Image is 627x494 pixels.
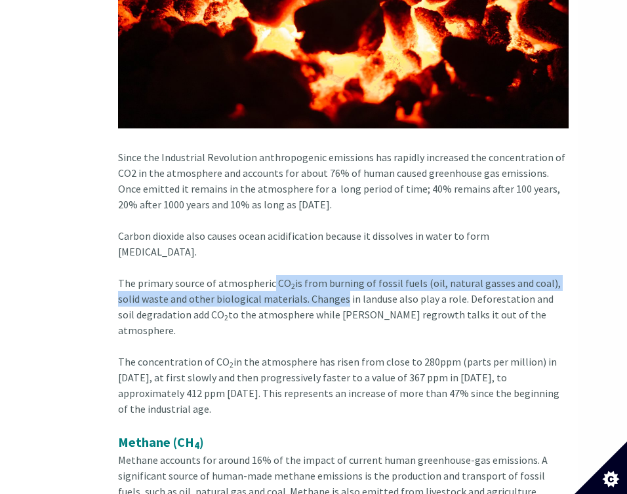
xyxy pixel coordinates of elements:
[291,281,295,291] sub: 2
[118,434,204,450] strong: Methane (CH )
[230,360,233,370] sub: 2
[118,228,569,275] div: Carbon dioxide also causes ocean acidification because it dissolves in water to form [MEDICAL_DATA].
[575,442,627,494] button: Set cookie preferences
[224,313,228,322] sub: 2
[194,439,199,451] sub: 4
[118,275,569,354] div: The primary source of atmospheric CO is from burning of fossil fuels (oil, natural gasses and coa...
[118,354,569,432] div: The concentration of CO in the atmosphere has risen from close to 280ppm (parts per million) in [...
